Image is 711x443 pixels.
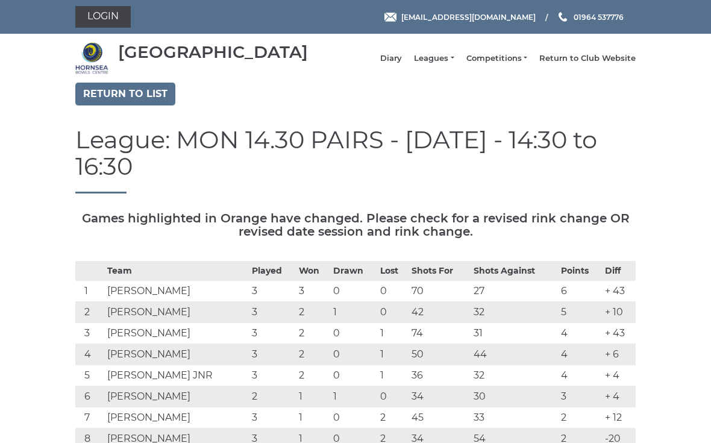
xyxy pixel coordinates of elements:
[559,12,567,22] img: Phone us
[558,344,602,365] td: 4
[75,302,104,323] td: 2
[249,323,296,344] td: 3
[249,262,296,281] th: Played
[75,6,131,28] a: Login
[409,344,471,365] td: 50
[602,281,636,302] td: + 43
[296,323,330,344] td: 2
[377,344,409,365] td: 1
[249,365,296,386] td: 3
[249,344,296,365] td: 3
[104,323,249,344] td: [PERSON_NAME]
[75,212,636,238] h5: Games highlighted in Orange have changed. Please check for a revised rink change OR revised date ...
[401,12,536,21] span: [EMAIL_ADDRESS][DOMAIN_NAME]
[409,386,471,407] td: 34
[104,302,249,323] td: [PERSON_NAME]
[75,344,104,365] td: 4
[558,281,602,302] td: 6
[75,407,104,429] td: 7
[384,11,536,23] a: Email [EMAIL_ADDRESS][DOMAIN_NAME]
[558,386,602,407] td: 3
[602,323,636,344] td: + 43
[558,365,602,386] td: 4
[557,11,624,23] a: Phone us 01964 537776
[330,407,377,429] td: 0
[539,53,636,64] a: Return to Club Website
[75,83,175,105] a: Return to list
[104,344,249,365] td: [PERSON_NAME]
[330,386,377,407] td: 1
[296,281,330,302] td: 3
[330,281,377,302] td: 0
[602,262,636,281] th: Diff
[377,407,409,429] td: 2
[466,53,527,64] a: Competitions
[471,365,558,386] td: 32
[409,302,471,323] td: 42
[104,386,249,407] td: [PERSON_NAME]
[249,302,296,323] td: 3
[75,365,104,386] td: 5
[377,262,409,281] th: Lost
[296,262,330,281] th: Won
[75,386,104,407] td: 6
[296,302,330,323] td: 2
[249,407,296,429] td: 3
[104,407,249,429] td: [PERSON_NAME]
[558,407,602,429] td: 2
[414,53,454,64] a: Leagues
[296,344,330,365] td: 2
[384,13,396,22] img: Email
[471,281,558,302] td: 27
[409,323,471,344] td: 74
[602,386,636,407] td: + 4
[75,281,104,302] td: 1
[330,302,377,323] td: 1
[471,386,558,407] td: 30
[75,127,636,193] h1: League: MON 14.30 PAIRS - [DATE] - 14:30 to 16:30
[377,281,409,302] td: 0
[471,323,558,344] td: 31
[296,407,330,429] td: 1
[409,365,471,386] td: 36
[602,365,636,386] td: + 4
[296,365,330,386] td: 2
[330,323,377,344] td: 0
[558,323,602,344] td: 4
[471,344,558,365] td: 44
[574,12,624,21] span: 01964 537776
[377,365,409,386] td: 1
[377,302,409,323] td: 0
[602,302,636,323] td: + 10
[471,302,558,323] td: 32
[118,43,308,61] div: [GEOGRAPHIC_DATA]
[104,281,249,302] td: [PERSON_NAME]
[330,365,377,386] td: 0
[558,302,602,323] td: 5
[471,407,558,429] td: 33
[249,386,296,407] td: 2
[558,262,602,281] th: Points
[602,407,636,429] td: + 12
[377,386,409,407] td: 0
[471,262,558,281] th: Shots Against
[330,262,377,281] th: Drawn
[249,281,296,302] td: 3
[409,281,471,302] td: 70
[104,365,249,386] td: [PERSON_NAME] JNR
[75,323,104,344] td: 3
[296,386,330,407] td: 1
[409,262,471,281] th: Shots For
[380,53,402,64] a: Diary
[330,344,377,365] td: 0
[75,42,108,75] img: Hornsea Bowls Centre
[104,262,249,281] th: Team
[602,344,636,365] td: + 6
[409,407,471,429] td: 45
[377,323,409,344] td: 1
